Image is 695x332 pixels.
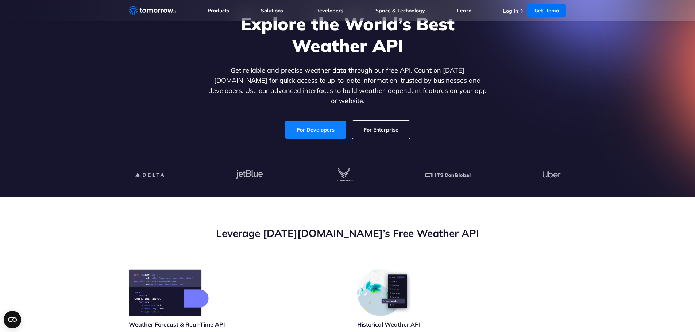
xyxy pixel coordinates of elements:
[129,226,567,240] h2: Leverage [DATE][DOMAIN_NAME]’s Free Weather API
[285,121,346,139] a: For Developers
[527,4,566,17] a: Get Demo
[357,320,421,328] h3: Historical Weather API
[129,5,176,16] a: Home link
[4,311,21,328] button: Open CMP widget
[315,7,343,14] a: Developers
[207,65,489,106] p: Get reliable and precise weather data through our free API. Count on [DATE][DOMAIN_NAME] for quic...
[352,121,410,139] a: For Enterprise
[503,8,518,14] a: Log In
[261,7,283,14] a: Solutions
[457,7,471,14] a: Learn
[375,7,425,14] a: Space & Technology
[207,13,489,56] h1: Explore the World’s Best Weather API
[208,7,229,14] a: Products
[129,320,225,328] h3: Weather Forecast & Real-Time API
